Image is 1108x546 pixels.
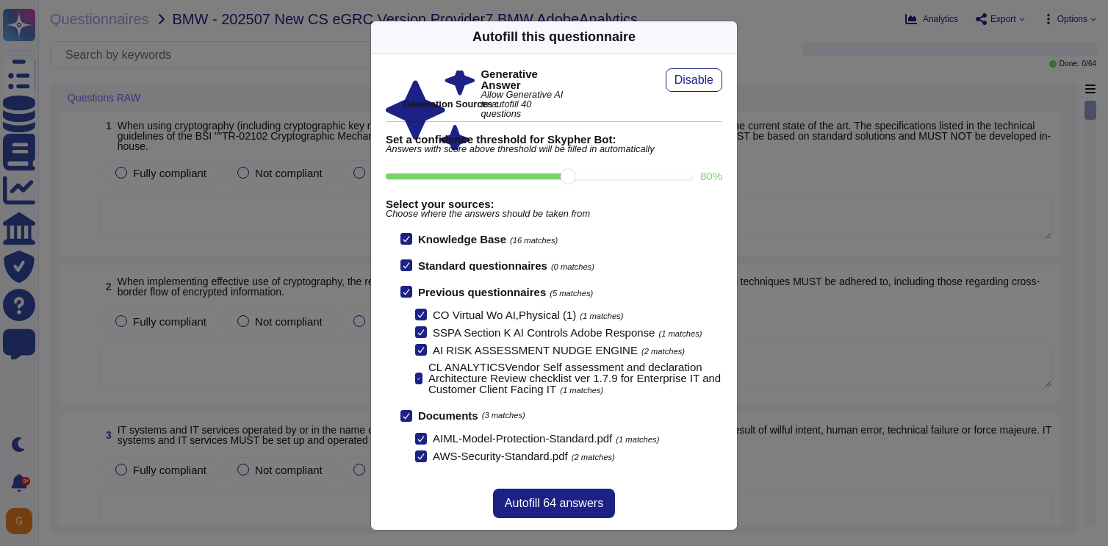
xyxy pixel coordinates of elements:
[418,286,546,298] b: Previous questionnaires
[433,326,655,339] span: SSPA Section K AI Controls Adobe Response
[700,170,722,182] label: 80 %
[551,262,594,271] span: (0 matches)
[560,386,603,395] span: (1 matches)
[433,450,568,462] span: AWS-Security-Standard.pdf
[418,259,547,272] b: Standard questionnaires
[658,329,702,338] span: (1 matches)
[641,347,685,356] span: (2 matches)
[482,412,525,420] span: (3 matches)
[386,145,722,154] span: Answers with score above threshold will be filled in automatically
[433,309,576,321] span: CO Virtual Wo AI,Physical (1)
[386,198,722,209] b: Select your sources:
[493,489,615,518] button: Autofill 64 answers
[433,344,638,356] span: AI RISK ASSESSMENT NUDGE ENGINE
[580,312,623,320] span: (1 matches)
[481,90,569,118] span: Allow Generative AI to autofill 40 questions
[550,289,593,298] span: (5 matches)
[433,432,612,445] span: AIML-Model-Protection-Standard.pdf
[481,68,569,90] b: Generative Answer
[386,134,722,145] b: Set a confidence threshold for Skypher Bot:
[616,435,659,444] span: (1 matches)
[472,27,636,47] div: Autofill this questionnaire
[666,68,722,92] button: Disable
[418,233,506,245] b: Knowledge Base
[418,410,478,421] b: Documents
[428,361,721,395] span: CL ANALYTICSVendor Self assessment and declaration Architecture Review checklist ver 1.7.9 for En...
[674,74,713,86] span: Disable
[505,497,603,509] span: Autofill 64 answers
[572,453,615,461] span: (2 matches)
[386,209,722,219] span: Choose where the answers should be taken from
[403,98,498,109] b: Generation Sources :
[510,236,558,245] span: (16 matches)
